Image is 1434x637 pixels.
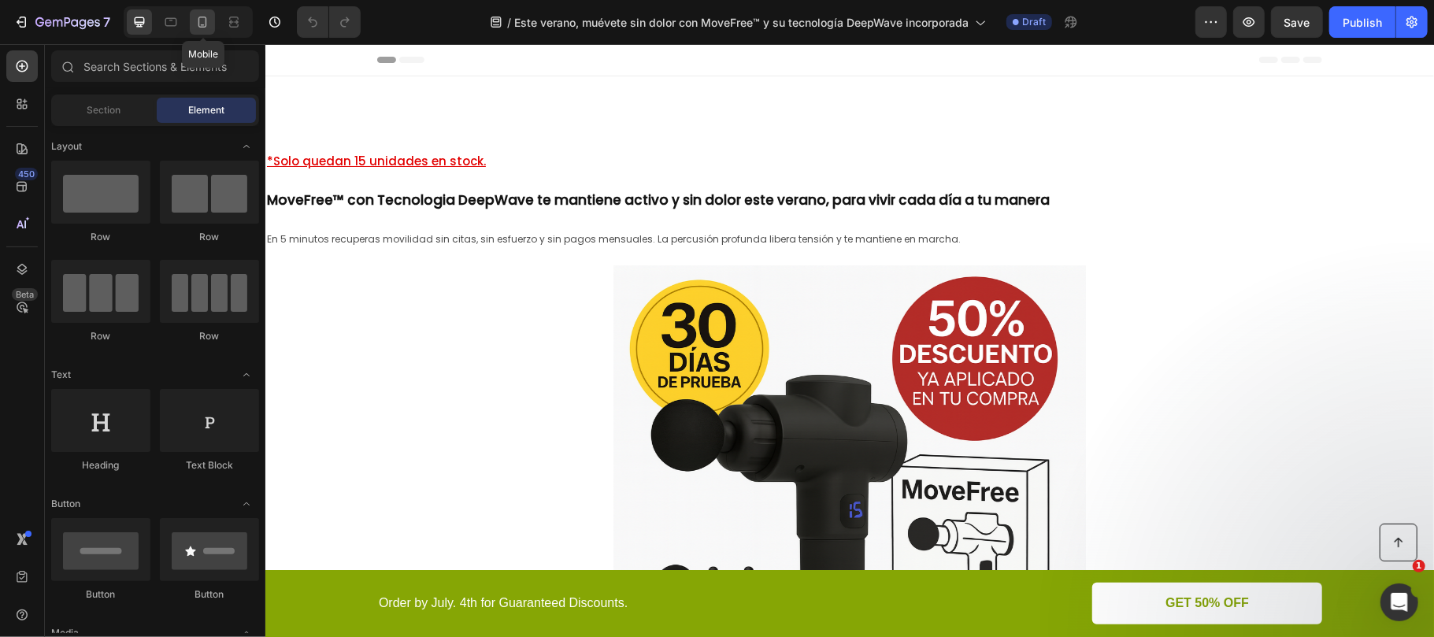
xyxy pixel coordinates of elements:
div: Button [51,587,150,602]
i: Ya más de 53.400 [DEMOGRAPHIC_DATA] satisfechos usan MoveFree este verano para mantenerse activos... [113,61,622,72]
button: Save [1271,6,1323,38]
a: GET 50% OFF [827,539,1057,580]
button: 7 [6,6,117,38]
span: En 5 minutos recuperas movilidad sin citas, sin esfuerzo y sin pagos mensuales. La percusión prof... [2,188,695,202]
div: Row [51,230,150,244]
span: Text [51,368,71,382]
div: Heading [51,458,150,472]
span: Este verano, muévete sin dolor con MoveFree™ y su tecnología DeepWave incorporada [514,14,969,31]
div: Beta [12,288,38,301]
iframe: Intercom live chat [1380,583,1418,621]
strong: MoveFree™ con Tecnologia DeepWave te mantiene activo y sin dolor este verano, para vivir cada día... [2,146,784,165]
span: Section [87,103,121,117]
span: Toggle open [234,362,259,387]
span: Toggle open [234,134,259,159]
iframe: Design area [265,44,1434,637]
p: 7 [103,13,110,31]
span: Toggle open [234,491,259,517]
span: Save [1284,16,1310,29]
div: Button [160,587,259,602]
div: Row [51,329,150,343]
div: Publish [1343,14,1382,31]
span: Button [51,497,80,511]
p: GET 50% OFF [900,551,984,568]
u: *Solo quedan 15 unidades en stock. [2,109,220,125]
span: 1 [1413,560,1425,572]
div: Row [160,329,259,343]
span: Element [188,103,224,117]
span: / [507,14,511,31]
div: 450 [15,168,38,180]
input: Search Sections & Elements [51,50,259,82]
span: Draft [1022,15,1046,29]
div: Row [160,230,259,244]
span: Layout [51,139,82,154]
div: Undo/Redo [297,6,361,38]
button: Publish [1329,6,1395,38]
div: Text Block [160,458,259,472]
